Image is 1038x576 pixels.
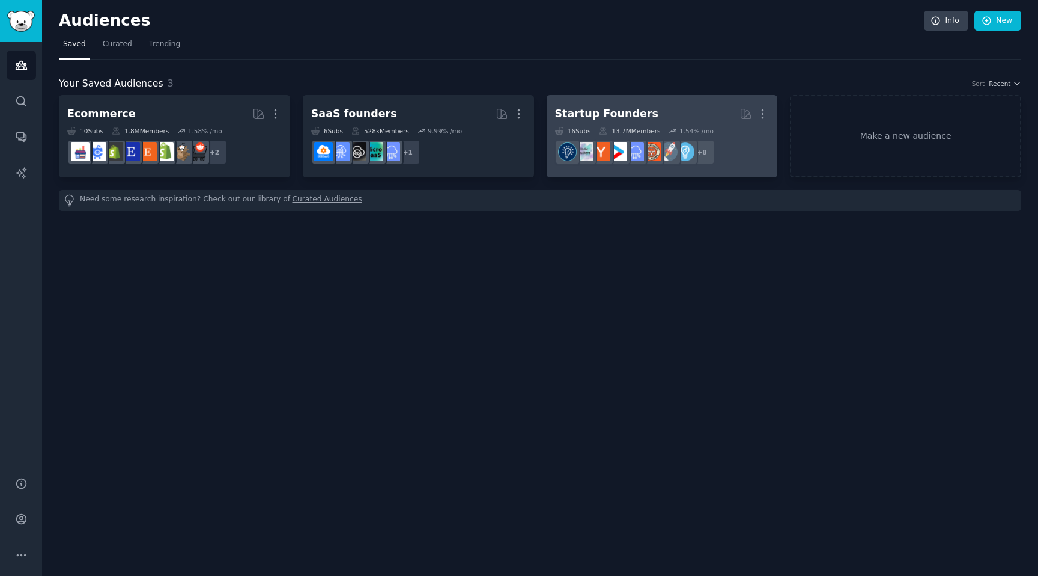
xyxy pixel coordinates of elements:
[555,106,658,121] div: Startup Founders
[351,127,409,135] div: 528k Members
[59,35,90,60] a: Saved
[331,142,350,161] img: SaaSSales
[145,35,184,60] a: Trending
[575,142,593,161] img: indiehackers
[88,142,106,161] img: ecommercemarketing
[168,78,174,89] span: 3
[790,95,1021,177] a: Make a new audience
[103,39,132,50] span: Curated
[67,106,136,121] div: Ecommerce
[395,139,420,165] div: + 1
[59,11,924,31] h2: Audiences
[311,127,343,135] div: 6 Sub s
[303,95,534,177] a: SaaS founders6Subs528kMembers9.99% /mo+1SaaSmicrosaasNoCodeSaaSSaaSSalesB2BSaaS
[59,190,1021,211] div: Need some research inspiration? Check out our library of
[293,194,362,207] a: Curated Audiences
[974,11,1021,31] a: New
[989,79,1010,88] span: Recent
[676,142,694,161] img: Entrepreneur
[188,127,222,135] div: 1.58 % /mo
[679,127,714,135] div: 1.54 % /mo
[625,142,644,161] img: SaaS
[63,39,86,50] span: Saved
[172,142,190,161] img: dropship
[348,142,366,161] img: NoCodeSaaS
[121,142,140,161] img: EtsySellers
[155,142,174,161] img: shopify
[558,142,577,161] img: Entrepreneurship
[924,11,968,31] a: Info
[428,127,462,135] div: 9.99 % /mo
[99,35,136,60] a: Curated
[311,106,397,121] div: SaaS founders
[59,95,290,177] a: Ecommerce10Subs1.8MMembers1.58% /mo+2ecommercedropshipshopifyEtsyEtsySellersreviewmyshopifyecomme...
[599,127,660,135] div: 13.7M Members
[202,139,227,165] div: + 2
[381,142,400,161] img: SaaS
[189,142,207,161] img: ecommerce
[67,127,103,135] div: 10 Sub s
[642,142,661,161] img: EntrepreneurRideAlong
[989,79,1021,88] button: Recent
[112,127,169,135] div: 1.8M Members
[972,79,985,88] div: Sort
[138,142,157,161] img: Etsy
[59,76,163,91] span: Your Saved Audiences
[365,142,383,161] img: microsaas
[105,142,123,161] img: reviewmyshopify
[314,142,333,161] img: B2BSaaS
[71,142,90,161] img: ecommerce_growth
[555,127,591,135] div: 16 Sub s
[7,11,35,32] img: GummySearch logo
[609,142,627,161] img: startup
[547,95,778,177] a: Startup Founders16Subs13.7MMembers1.54% /mo+8EntrepreneurstartupsEntrepreneurRideAlongSaaSstartup...
[149,39,180,50] span: Trending
[659,142,678,161] img: startups
[690,139,715,165] div: + 8
[592,142,610,161] img: ycombinator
